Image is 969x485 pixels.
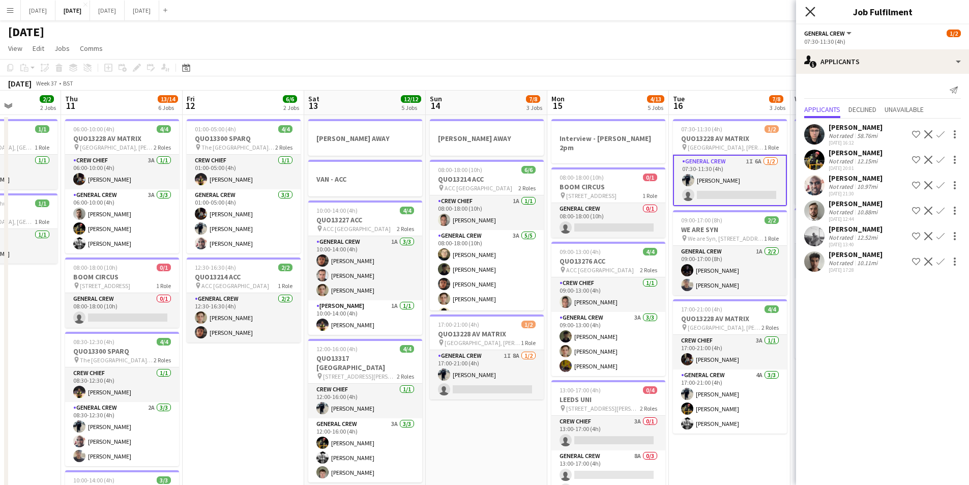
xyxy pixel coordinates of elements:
[308,160,422,196] div: VAN - ACC
[673,314,787,323] h3: QUO13228 AV MATRIX
[643,386,657,394] span: 0/4
[765,305,779,313] span: 4/4
[21,1,55,20] button: [DATE]
[521,339,536,347] span: 1 Role
[566,405,640,412] span: [STREET_ADDRESS][PERSON_NAME][PERSON_NAME]
[185,100,195,111] span: 12
[55,1,90,20] button: [DATE]
[804,30,845,37] span: General Crew
[187,258,301,343] div: 12:30-16:30 (4h)2/2QUO13214 ACC ACC [GEOGRAPHIC_DATA]1 RoleGeneral Crew2/212:30-16:30 (4h)[PERSON...
[551,416,665,450] app-card-role: Crew Chief3A0/113:00-17:00 (4h)
[76,42,107,55] a: Comms
[157,476,171,484] span: 3/3
[551,242,665,376] app-job-card: 09:00-13:00 (4h)4/4QUO13276 ACC ACC [GEOGRAPHIC_DATA]2 RolesCrew Chief1/109:00-13:00 (4h)[PERSON_...
[795,244,908,278] app-card-role: Crew Chief1/115:00-20:00 (5h)[PERSON_NAME]
[848,106,876,113] span: Declined
[551,203,665,238] app-card-role: General Crew0/108:00-18:00 (10h)
[323,225,391,233] span: ACC [GEOGRAPHIC_DATA]
[187,119,301,253] div: 01:00-05:00 (4h)4/4QUO13300 SPARQ The [GEOGRAPHIC_DATA], [STREET_ADDRESS]2 RolesCrew Chief1/101:0...
[35,218,49,225] span: 1 Role
[795,134,908,143] h3: WE ARE SYN
[65,332,179,466] app-job-card: 08:30-12:30 (4h)4/4QUO13300 SPARQ The [GEOGRAPHIC_DATA], [STREET_ADDRESS]2 RolesCrew Chief1/108:3...
[526,95,540,103] span: 7/8
[156,282,171,290] span: 1 Role
[551,277,665,312] app-card-role: Crew Chief1/109:00-13:00 (4h)[PERSON_NAME]
[195,264,236,271] span: 12:30-16:30 (4h)
[769,95,783,103] span: 7/8
[795,278,908,372] app-card-role: General Crew4A5/515:00-20:00 (5h)[PERSON_NAME][PERSON_NAME][PERSON_NAME][PERSON_NAME][PERSON_NAME]
[8,78,32,89] div: [DATE]
[40,104,56,111] div: 2 Jobs
[308,354,422,372] h3: QUO13317 [GEOGRAPHIC_DATA]
[885,106,924,113] span: Unavailable
[65,119,179,253] div: 06:00-10:00 (4h)4/4QUO13228 AV MATRIX [GEOGRAPHIC_DATA], [PERSON_NAME][STREET_ADDRESS]2 RolesCrew...
[40,95,54,103] span: 2/2
[65,155,179,189] app-card-role: Crew Chief3A1/106:00-10:00 (4h)[PERSON_NAME]
[65,134,179,143] h3: QUO13228 AV MATRIX
[673,225,787,234] h3: WE ARE SYN
[560,174,604,181] span: 08:00-18:00 (10h)
[829,123,883,132] div: [PERSON_NAME]
[430,119,544,156] div: [PERSON_NAME] AWAY
[560,386,601,394] span: 13:00-17:00 (4h)
[275,144,292,151] span: 2 Roles
[158,95,178,103] span: 13/14
[521,321,536,328] span: 1/2
[551,134,665,152] h3: Interview - [PERSON_NAME] 2pm
[855,183,879,190] div: 10.97mi
[673,119,787,206] app-job-card: 07:30-11:30 (4h)1/2QUO13228 AV MATRIX [GEOGRAPHIC_DATA], [PERSON_NAME][STREET_ADDRESS]1 RoleGener...
[308,384,422,418] app-card-role: Crew Chief1/112:00-16:00 (4h)[PERSON_NAME]
[829,148,883,157] div: [PERSON_NAME]
[65,402,179,466] app-card-role: General Crew2A3/308:30-12:30 (4h)[PERSON_NAME][PERSON_NAME][PERSON_NAME]
[65,258,179,328] div: 08:00-18:00 (10h)0/1BOOM CIRCUS [STREET_ADDRESS]1 RoleGeneral Crew0/108:00-18:00 (10h)
[681,305,722,313] span: 17:00-21:00 (4h)
[73,476,114,484] span: 10:00-14:00 (4h)
[673,299,787,434] app-job-card: 17:00-21:00 (4h)4/4QUO13228 AV MATRIX [GEOGRAPHIC_DATA], [PERSON_NAME][STREET_ADDRESS]2 RolesCrew...
[765,125,779,133] span: 1/2
[445,339,521,347] span: [GEOGRAPHIC_DATA], [PERSON_NAME][STREET_ADDRESS]
[673,210,787,295] app-job-card: 09:00-17:00 (8h)2/2WE ARE SYN We are Syn, [STREET_ADDRESS][PERSON_NAME]1 RoleGeneral Crew1A2/209:...
[829,157,855,165] div: Not rated
[430,175,544,184] h3: QUO13214 ACC
[526,104,542,111] div: 3 Jobs
[764,144,779,151] span: 1 Role
[795,94,808,103] span: Wed
[65,272,179,281] h3: BOOM CIRCUS
[187,272,301,281] h3: QUO13214 ACC
[308,418,422,482] app-card-role: General Crew3A3/312:00-16:00 (4h)[PERSON_NAME][PERSON_NAME][PERSON_NAME]
[640,266,657,274] span: 2 Roles
[54,44,70,53] span: Jobs
[855,208,879,216] div: 10.88mi
[201,144,275,151] span: The [GEOGRAPHIC_DATA], [STREET_ADDRESS]
[829,190,883,197] div: [DATE] 21:30
[688,324,761,331] span: [GEOGRAPHIC_DATA], [PERSON_NAME][STREET_ADDRESS]
[829,250,883,259] div: [PERSON_NAME]
[551,182,665,191] h3: BOOM CIRCUS
[829,199,883,208] div: [PERSON_NAME]
[430,94,442,103] span: Sun
[761,324,779,331] span: 2 Roles
[8,24,44,40] h1: [DATE]
[673,155,787,206] app-card-role: General Crew1I6A1/207:30-11:30 (4h)[PERSON_NAME]
[438,166,482,174] span: 08:00-18:00 (10h)
[430,329,544,338] h3: QUO13228 AV MATRIX
[158,104,178,111] div: 6 Jobs
[551,119,665,163] div: Interview - [PERSON_NAME] 2pm
[90,1,125,20] button: [DATE]
[430,315,544,400] app-job-card: 17:00-21:00 (4h)1/2QUO13228 AV MATRIX [GEOGRAPHIC_DATA], [PERSON_NAME][STREET_ADDRESS]1 RoleGener...
[73,264,118,271] span: 08:00-18:00 (10h)
[307,100,319,111] span: 13
[795,208,908,359] div: 15:00-20:00 (5h)6/6QUO13214 ACC ACC [GEOGRAPHIC_DATA]2 RolesCrew Chief1/115:00-20:00 (5h)[PERSON_...
[187,189,301,253] app-card-role: General Crew3/301:00-05:00 (4h)[PERSON_NAME][PERSON_NAME][PERSON_NAME]
[551,167,665,238] app-job-card: 08:00-18:00 (10h)0/1BOOM CIRCUS [STREET_ADDRESS]1 RoleGeneral Crew0/108:00-18:00 (10h)
[804,38,961,45] div: 07:30-11:30 (4h)
[829,174,883,183] div: [PERSON_NAME]
[308,201,422,335] app-job-card: 10:00-14:00 (4h)4/4QUO13227 ACC ACC [GEOGRAPHIC_DATA]2 RolesGeneral Crew1A3/310:00-14:00 (4h)[PER...
[688,144,764,151] span: [GEOGRAPHIC_DATA], [PERSON_NAME][STREET_ADDRESS]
